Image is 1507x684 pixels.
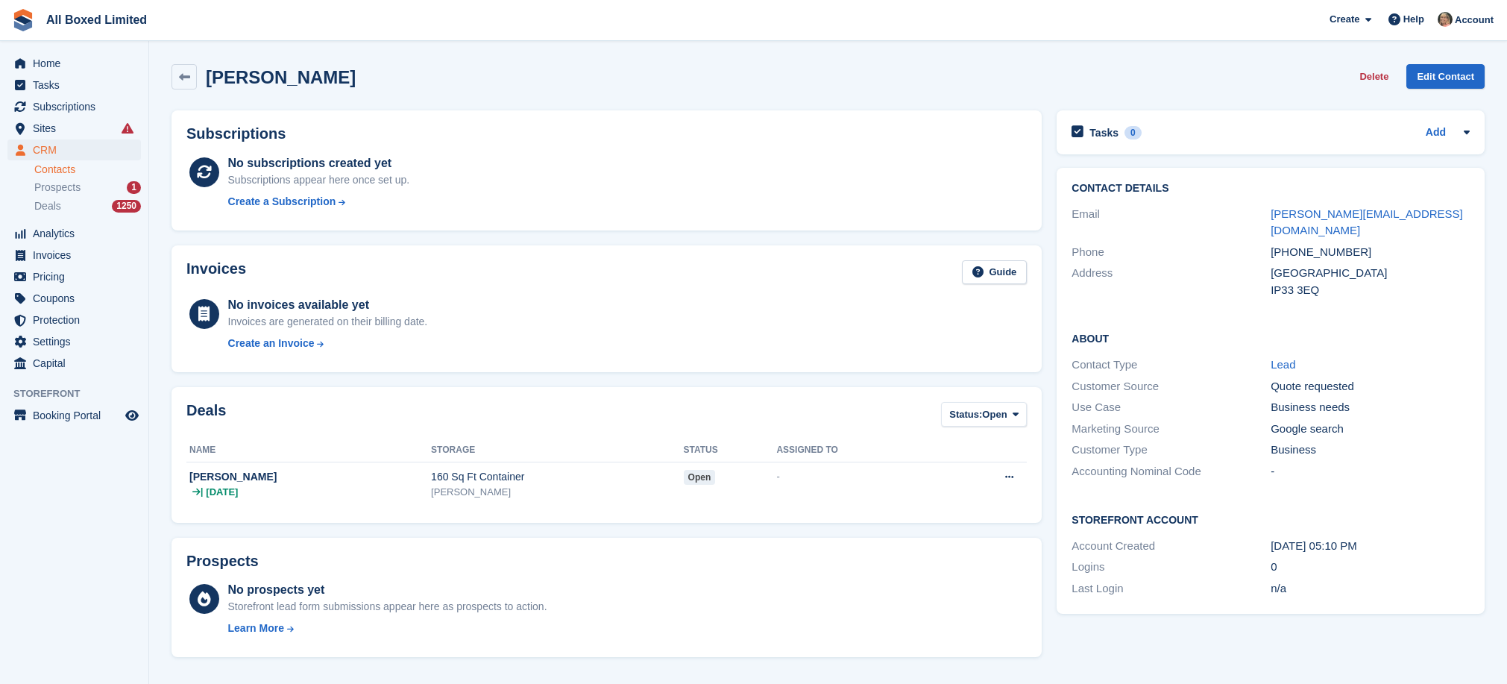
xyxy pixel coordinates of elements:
span: Help [1403,12,1424,27]
div: [GEOGRAPHIC_DATA] [1271,265,1470,282]
a: menu [7,331,141,352]
div: Marketing Source [1072,421,1271,438]
div: Business [1271,442,1470,459]
span: Settings [33,331,122,352]
div: Last Login [1072,580,1271,597]
a: menu [7,245,141,266]
div: No subscriptions created yet [228,154,410,172]
a: Add [1426,125,1446,142]
div: [PERSON_NAME] [189,469,431,485]
div: Create a Subscription [228,194,336,210]
span: Subscriptions [33,96,122,117]
a: menu [7,223,141,244]
span: | [201,485,203,500]
a: menu [7,353,141,374]
span: Deals [34,199,61,213]
div: Invoices are generated on their billing date. [228,314,428,330]
span: Tasks [33,75,122,95]
a: menu [7,53,141,74]
a: Create an Invoice [228,336,428,351]
a: menu [7,139,141,160]
span: Pricing [33,266,122,287]
a: menu [7,118,141,139]
span: Home [33,53,122,74]
div: 1 [127,181,141,194]
div: Customer Source [1072,378,1271,395]
div: [PHONE_NUMBER] [1271,244,1470,261]
th: Status [684,439,777,462]
span: Sites [33,118,122,139]
a: Contacts [34,163,141,177]
a: All Boxed Limited [40,7,153,32]
div: Email [1072,206,1271,239]
h2: [PERSON_NAME] [206,67,356,87]
div: Account Created [1072,538,1271,555]
span: Booking Portal [33,405,122,426]
a: menu [7,310,141,330]
div: No invoices available yet [228,296,428,314]
div: 1250 [112,200,141,213]
h2: About [1072,330,1470,345]
a: menu [7,288,141,309]
div: [DATE] 05:10 PM [1271,538,1470,555]
a: menu [7,75,141,95]
a: Guide [962,260,1028,285]
div: Storefront lead form submissions appear here as prospects to action. [228,599,547,615]
h2: Prospects [186,553,259,570]
div: Phone [1072,244,1271,261]
div: n/a [1271,580,1470,597]
span: Protection [33,310,122,330]
div: Customer Type [1072,442,1271,459]
img: Sandie Mills [1438,12,1453,27]
span: Open [982,407,1007,422]
span: Analytics [33,223,122,244]
h2: Invoices [186,260,246,285]
div: Contact Type [1072,357,1271,374]
span: [DATE] [206,485,238,500]
div: Subscriptions appear here once set up. [228,172,410,188]
span: Account [1455,13,1494,28]
h2: Tasks [1089,126,1119,139]
a: Prospects 1 [34,180,141,195]
span: Capital [33,353,122,374]
a: Preview store [123,407,141,424]
a: menu [7,405,141,426]
div: - [1271,463,1470,480]
img: stora-icon-8386f47178a22dfd0bd8f6a31ec36ba5ce8667c1dd55bd0f319d3a0aa187defe.svg [12,9,34,31]
a: [PERSON_NAME][EMAIL_ADDRESS][DOMAIN_NAME] [1271,207,1463,237]
h2: Storefront Account [1072,512,1470,527]
i: Smart entry sync failures have occurred [122,122,133,134]
div: Google search [1271,421,1470,438]
div: No prospects yet [228,581,547,599]
a: Learn More [228,621,547,636]
button: Status: Open [941,402,1027,427]
div: 160 Sq Ft Container [431,469,683,485]
div: Accounting Nominal Code [1072,463,1271,480]
div: 0 [1124,126,1142,139]
div: IP33 3EQ [1271,282,1470,299]
th: Name [186,439,431,462]
span: open [684,470,716,485]
div: Create an Invoice [228,336,315,351]
a: Lead [1271,358,1295,371]
div: Quote requested [1271,378,1470,395]
div: Logins [1072,559,1271,576]
h2: Deals [186,402,226,430]
button: Delete [1353,64,1394,89]
span: Coupons [33,288,122,309]
div: 0 [1271,559,1470,576]
span: CRM [33,139,122,160]
div: Use Case [1072,399,1271,416]
div: - [776,469,943,484]
a: Edit Contact [1406,64,1485,89]
a: menu [7,266,141,287]
a: Create a Subscription [228,194,410,210]
div: Learn More [228,621,284,636]
a: Deals 1250 [34,198,141,214]
span: Invoices [33,245,122,266]
h2: Subscriptions [186,125,1027,142]
span: Status: [949,407,982,422]
span: Storefront [13,386,148,401]
div: [PERSON_NAME] [431,485,683,500]
div: Business needs [1271,399,1470,416]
